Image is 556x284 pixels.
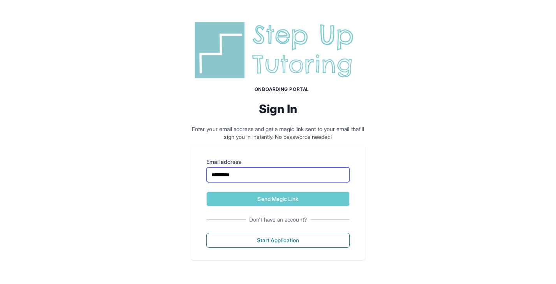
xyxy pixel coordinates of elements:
[206,158,350,166] label: Email address
[206,192,350,206] button: Send Magic Link
[191,19,365,82] img: Step Up Tutoring horizontal logo
[199,86,365,92] h1: Onboarding Portal
[246,216,310,224] span: Don't have an account?
[191,125,365,141] p: Enter your email address and get a magic link sent to your email that'll sign you in instantly. N...
[191,102,365,116] h2: Sign In
[206,233,350,248] button: Start Application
